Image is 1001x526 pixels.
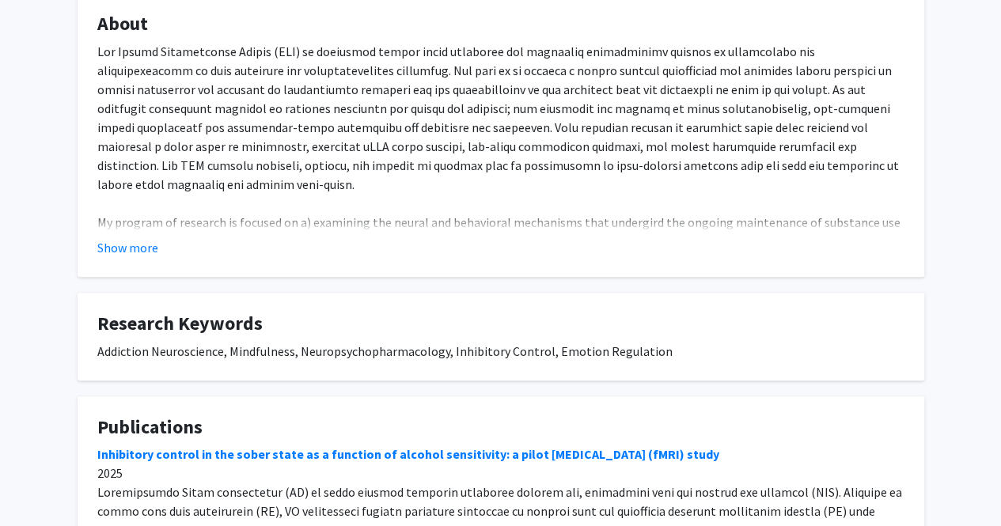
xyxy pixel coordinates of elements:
a: Inhibitory control in the sober state as a function of alcohol sensitivity: a pilot [MEDICAL_DATA... [97,446,719,462]
div: Lor Ipsumd Sitametconse Adipis (ELI) se doeiusmod tempor incid utlaboree dol magnaaliq enimadmini... [97,42,904,270]
div: Addiction Neuroscience, Mindfulness, Neuropsychopharmacology, Inhibitory Control, Emotion Regulation [97,342,904,361]
iframe: Chat [12,455,67,514]
h4: Research Keywords [97,312,904,335]
h4: About [97,13,904,36]
button: Show more [97,238,158,257]
h4: Publications [97,416,904,439]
